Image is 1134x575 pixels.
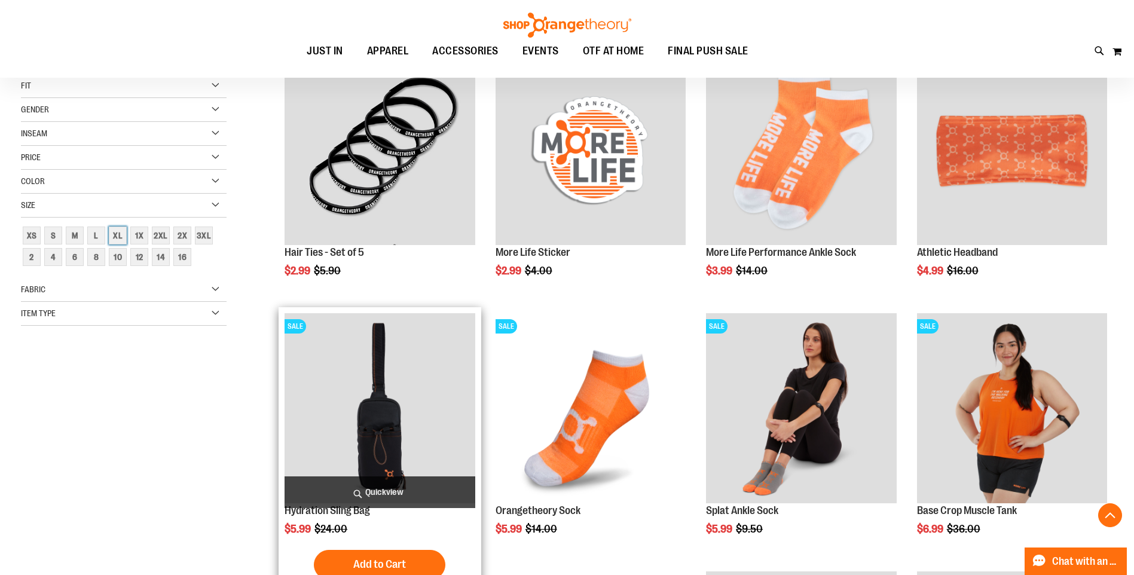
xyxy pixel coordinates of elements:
button: Back To Top [1098,503,1122,527]
div: XS [23,227,41,244]
div: S [44,227,62,244]
span: Size [21,200,35,210]
span: OTF AT HOME [583,38,644,65]
div: product [700,307,902,565]
img: Product image for Splat Ankle Sock [706,313,896,503]
a: Product image for More Life StickerSALE [496,54,686,246]
span: EVENTS [522,38,559,65]
a: 12 [129,246,150,268]
div: 2 [23,248,41,266]
div: product [911,307,1113,565]
a: M [64,225,85,246]
a: 3XL [193,225,215,246]
div: L [87,227,105,244]
span: $2.99 [496,265,523,277]
span: $3.99 [706,265,734,277]
span: $6.99 [917,523,945,535]
div: 3XL [195,227,213,244]
div: 14 [152,248,170,266]
span: Add to Cart [353,558,406,571]
div: 10 [109,248,127,266]
div: XL [109,227,127,244]
span: SALE [706,319,728,334]
a: ACCESSORIES [420,38,511,65]
span: $5.90 [314,265,343,277]
span: Fit [21,81,31,90]
span: Color [21,176,45,186]
a: 10 [107,246,129,268]
a: 16 [172,246,193,268]
a: Product image for Splat Ankle SockSALE [706,313,896,505]
span: APPAREL [367,38,409,65]
a: 6 [64,246,85,268]
div: M [66,227,84,244]
span: $9.50 [736,523,765,535]
button: Chat with an Expert [1025,548,1127,575]
a: Hair Ties - Set of 5 [285,246,364,258]
span: Fabric [21,285,45,294]
a: OTF AT HOME [571,38,656,65]
a: L [85,225,107,246]
img: Shop Orangetheory [502,13,633,38]
a: 4 [42,246,64,268]
div: 12 [130,248,148,266]
span: Item Type [21,308,56,318]
div: product [700,48,902,307]
div: product [490,307,692,565]
div: 2XL [152,227,170,244]
span: FINAL PUSH SALE [668,38,748,65]
a: Product image for Base Crop Muscle TankSALE [917,313,1107,505]
a: 14 [150,246,172,268]
a: Product image for Orangetheory SockSALE [496,313,686,505]
span: $4.99 [917,265,945,277]
div: 8 [87,248,105,266]
a: S [42,225,64,246]
div: product [911,48,1113,307]
img: Product image for Base Crop Muscle Tank [917,313,1107,503]
span: JUST IN [307,38,343,65]
a: Product image for Hydration Sling BagSALE [285,313,475,505]
a: More Life Performance Ankle Sock [706,246,856,258]
span: Chat with an Expert [1052,556,1120,567]
a: Hair Ties - Set of 5SALE [285,54,475,246]
a: Product image for Athletic HeadbandSALE [917,54,1107,246]
a: Athletic Headband [917,246,998,258]
a: Splat Ankle Sock [706,504,778,516]
a: Product image for More Life Performance Ankle SockSALE [706,54,896,246]
a: JUST IN [295,38,355,65]
img: Hair Ties - Set of 5 [285,54,475,244]
span: ACCESSORIES [432,38,499,65]
img: Product image for Orangetheory Sock [496,313,686,503]
a: More Life Sticker [496,246,570,258]
img: Product image for Hydration Sling Bag [285,313,475,503]
span: Gender [21,105,49,114]
span: $36.00 [947,523,982,535]
span: $16.00 [947,265,980,277]
span: $5.99 [706,523,734,535]
a: Orangetheory Sock [496,504,580,516]
span: Quickview [285,476,475,508]
a: 2XL [150,225,172,246]
a: 2 [21,246,42,268]
img: Product image for More Life Sticker [496,54,686,244]
div: 16 [173,248,191,266]
span: SALE [496,319,517,334]
div: 6 [66,248,84,266]
span: $5.99 [285,523,313,535]
span: $14.00 [525,523,559,535]
a: Hydration Sling Bag [285,504,370,516]
span: $4.00 [525,265,554,277]
span: $2.99 [285,265,312,277]
a: XS [21,225,42,246]
a: APPAREL [355,38,421,65]
div: product [490,48,692,307]
div: 1X [130,227,148,244]
img: Product image for More Life Performance Ankle Sock [706,54,896,244]
span: Price [21,152,41,162]
a: 2X [172,225,193,246]
a: EVENTS [511,38,571,65]
a: FINAL PUSH SALE [656,38,760,65]
img: Product image for Athletic Headband [917,54,1107,244]
a: 8 [85,246,107,268]
span: SALE [285,319,306,334]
